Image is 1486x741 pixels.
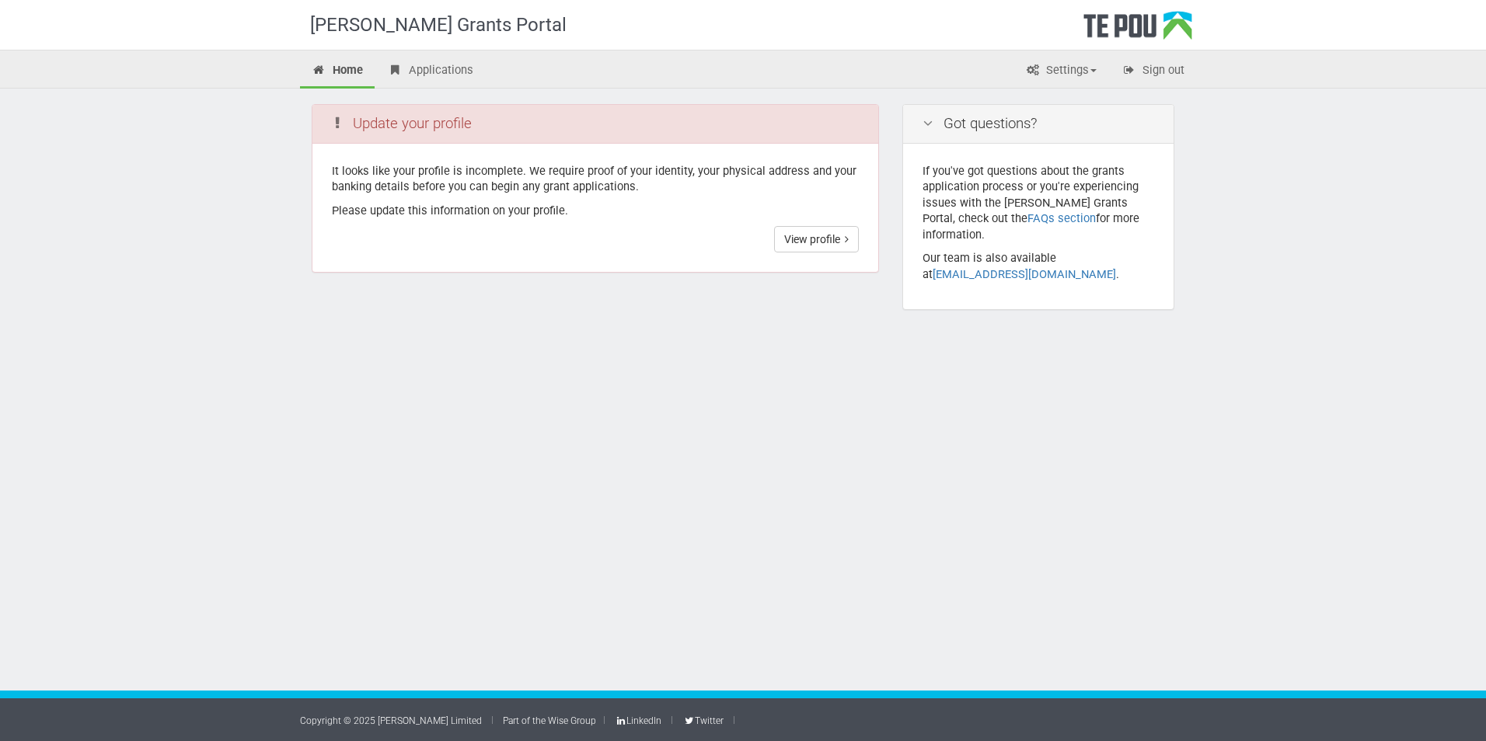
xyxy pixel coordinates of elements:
a: Settings [1013,54,1108,89]
a: Sign out [1110,54,1196,89]
div: Update your profile [312,105,878,144]
a: LinkedIn [615,715,661,726]
a: [EMAIL_ADDRESS][DOMAIN_NAME] [933,267,1116,281]
p: Our team is also available at . [923,250,1154,282]
p: If you've got questions about the grants application process or you're experiencing issues with t... [923,163,1154,243]
a: FAQs section [1027,211,1096,225]
a: View profile [774,226,859,252]
a: Applications [376,54,485,89]
div: Got questions? [903,105,1174,144]
p: Please update this information on your profile. [332,203,859,219]
a: Copyright © 2025 [PERSON_NAME] Limited [300,715,482,726]
a: Part of the Wise Group [503,715,596,726]
div: Te Pou Logo [1083,11,1192,50]
a: Twitter [682,715,723,726]
p: It looks like your profile is incomplete. We require proof of your identity, your physical addres... [332,163,859,195]
a: Home [300,54,375,89]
